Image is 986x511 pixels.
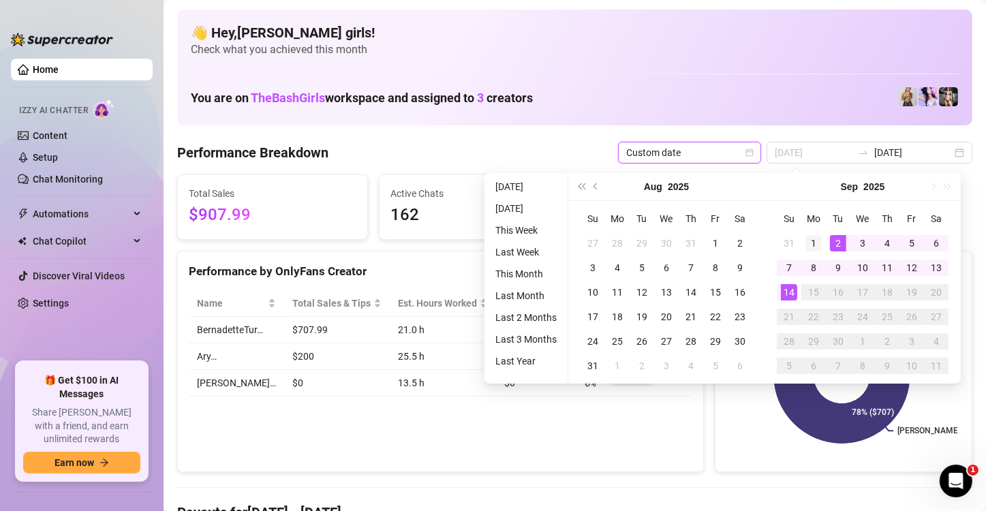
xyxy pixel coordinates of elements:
[928,309,944,325] div: 27
[390,202,558,228] span: 162
[284,370,390,397] td: $0
[850,231,875,255] td: 2025-09-03
[189,186,356,201] span: Total Sales
[801,206,826,231] th: Mo
[189,343,284,370] td: Ary…
[874,145,952,160] input: End date
[732,260,748,276] div: 9
[23,406,140,446] span: Share [PERSON_NAME] with a friend, and earn unlimited rewards
[390,370,496,397] td: 13.5 h
[581,206,605,231] th: Su
[801,305,826,329] td: 2025-09-22
[634,260,650,276] div: 5
[585,309,601,325] div: 17
[775,145,852,160] input: Start date
[18,236,27,246] img: Chat Copilot
[928,260,944,276] div: 13
[605,354,630,378] td: 2025-09-01
[630,255,654,280] td: 2025-08-05
[707,309,724,325] div: 22
[777,354,801,378] td: 2025-10-05
[189,202,356,228] span: $907.99
[654,206,679,231] th: We
[609,333,626,350] div: 25
[654,305,679,329] td: 2025-08-20
[490,353,562,369] li: Last Year
[683,284,699,300] div: 14
[33,230,129,252] span: Chat Copilot
[928,333,944,350] div: 4
[928,235,944,251] div: 6
[33,270,125,281] a: Discover Viral Videos
[189,290,284,317] th: Name
[390,317,496,343] td: 21.0 h
[781,260,797,276] div: 7
[858,147,869,158] span: to
[654,255,679,280] td: 2025-08-06
[850,206,875,231] th: We
[605,255,630,280] td: 2025-08-04
[728,280,752,305] td: 2025-08-16
[609,309,626,325] div: 18
[854,260,871,276] div: 10
[781,284,797,300] div: 14
[585,260,601,276] div: 3
[177,143,328,162] h4: Performance Breakdown
[581,280,605,305] td: 2025-08-10
[841,173,859,200] button: Choose a month
[826,231,850,255] td: 2025-09-02
[626,142,753,163] span: Custom date
[732,333,748,350] div: 30
[189,317,284,343] td: BernadetteTur…
[924,329,949,354] td: 2025-10-04
[658,235,675,251] div: 30
[897,427,966,436] text: [PERSON_NAME]...
[805,260,822,276] div: 8
[390,186,558,201] span: Active Chats
[830,333,846,350] div: 30
[284,343,390,370] td: $200
[292,296,371,311] span: Total Sales & Tips
[605,305,630,329] td: 2025-08-18
[191,23,959,42] h4: 👋 Hey, [PERSON_NAME] girls !
[679,231,703,255] td: 2025-07-31
[55,457,94,468] span: Earn now
[630,280,654,305] td: 2025-08-12
[703,206,728,231] th: Fr
[863,173,884,200] button: Choose a year
[683,358,699,374] div: 4
[904,358,920,374] div: 10
[605,329,630,354] td: 2025-08-25
[875,354,899,378] td: 2025-10-09
[589,173,604,200] button: Previous month (PageUp)
[707,284,724,300] div: 15
[191,42,959,57] span: Check what you achieved this month
[679,305,703,329] td: 2025-08-21
[898,87,917,106] img: BernadetteTur
[609,235,626,251] div: 28
[658,358,675,374] div: 3
[826,255,850,280] td: 2025-09-09
[581,231,605,255] td: 2025-07-27
[899,255,924,280] td: 2025-09-12
[683,235,699,251] div: 31
[830,235,846,251] div: 2
[728,329,752,354] td: 2025-08-30
[904,260,920,276] div: 12
[33,130,67,141] a: Content
[668,173,689,200] button: Choose a year
[477,91,484,105] span: 3
[189,262,692,281] div: Performance by OnlyFans Creator
[707,358,724,374] div: 5
[585,358,601,374] div: 31
[630,231,654,255] td: 2025-07-29
[605,206,630,231] th: Mo
[924,231,949,255] td: 2025-09-06
[251,91,325,105] span: TheBashGirls
[858,147,869,158] span: swap-right
[707,333,724,350] div: 29
[93,99,114,119] img: AI Chatter
[630,329,654,354] td: 2025-08-26
[875,255,899,280] td: 2025-09-11
[924,280,949,305] td: 2025-09-20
